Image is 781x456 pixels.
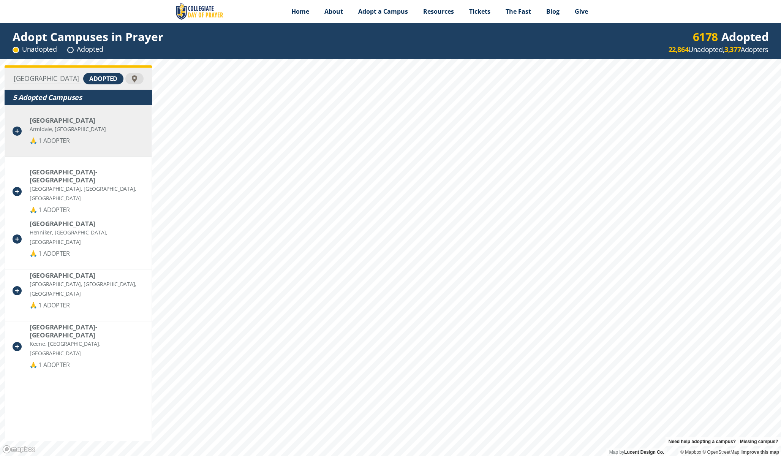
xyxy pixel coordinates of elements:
span: The Fast [506,7,531,16]
a: The Fast [498,2,539,21]
div: Antioch University-New England [30,323,144,339]
div: 🙏 1 ADOPTER [30,249,144,258]
div: 5 Adopted Campuses [13,93,144,102]
strong: 3,377 [724,45,741,54]
a: Tickets [462,2,498,21]
a: Blog [539,2,567,21]
a: Need help adopting a campus? [669,437,736,446]
strong: 22,864 [669,45,689,54]
a: Give [567,2,596,21]
div: adopted [83,73,123,84]
span: Home [291,7,309,16]
a: Resources [416,2,462,21]
div: 🙏 1 ADOPTER [30,136,106,146]
div: 6178 [693,32,718,41]
input: Find Your Campus [13,73,81,84]
div: Adopted [693,32,769,41]
div: Adopted [67,44,103,54]
div: Keene, [GEOGRAPHIC_DATA], [GEOGRAPHIC_DATA] [30,339,144,358]
a: Adopt a Campus [351,2,416,21]
a: Lucent Design Co. [624,450,664,455]
div: New England Institute of Technology [30,271,144,279]
a: Home [284,2,317,21]
div: University of New England [30,116,106,124]
span: About [324,7,343,16]
div: | [666,437,781,446]
div: Adopt Campuses in Prayer [13,32,163,41]
div: New England College [30,220,144,228]
div: Henniker, [GEOGRAPHIC_DATA], [GEOGRAPHIC_DATA] [30,228,144,247]
a: Mapbox [680,450,701,455]
span: Adopt a Campus [358,7,408,16]
div: Unadopted, Adopters [669,45,768,54]
div: Unadopted [13,44,57,54]
span: Give [575,7,588,16]
div: Armidale, [GEOGRAPHIC_DATA] [30,124,106,134]
a: About [317,2,351,21]
a: Improve this map [741,450,779,455]
a: OpenStreetMap [702,450,739,455]
div: Map by [606,448,667,456]
div: 🙏 1 ADOPTER [30,205,144,215]
div: [GEOGRAPHIC_DATA], [GEOGRAPHIC_DATA], [GEOGRAPHIC_DATA] [30,279,144,298]
div: 🙏 1 ADOPTER [30,360,144,370]
span: Resources [423,7,454,16]
div: [GEOGRAPHIC_DATA], [GEOGRAPHIC_DATA], [GEOGRAPHIC_DATA] [30,184,144,203]
span: Blog [546,7,560,16]
span: Tickets [469,7,490,16]
div: University of New England- Portland [30,168,144,184]
a: Mapbox logo [2,445,36,454]
a: Missing campus? [740,437,778,446]
div: 🙏 1 ADOPTER [30,301,144,310]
